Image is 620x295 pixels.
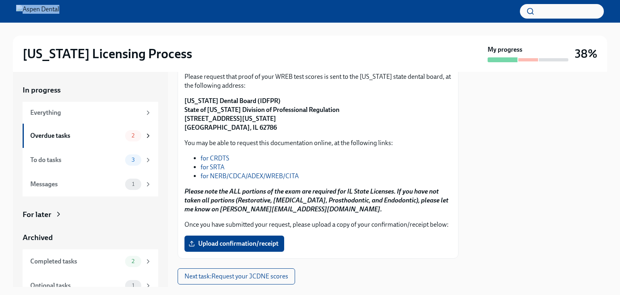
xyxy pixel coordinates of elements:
span: 1 [127,181,139,187]
a: Everything [23,102,158,124]
p: Please request that proof of your WREB test scores is sent to the [US_STATE] state dental board, ... [184,72,452,90]
h3: 38% [575,46,597,61]
p: You may be able to request this documentation online, at the following links: [184,139,452,147]
span: 2 [127,258,139,264]
h2: [US_STATE] Licensing Process [23,46,192,62]
a: Messages1 [23,172,158,196]
a: Archived [23,232,158,243]
a: for SRTA [201,163,224,171]
a: In progress [23,85,158,95]
a: for NERB/CDCA/ADEX/WREB/CITA [201,172,299,180]
div: Messages [30,180,122,189]
span: 3 [127,157,140,163]
span: 1 [127,282,139,289]
div: Overdue tasks [30,131,122,140]
strong: [US_STATE] Dental Board (IDFPR) State of [US_STATE] Division of Professional Regulation [STREET_A... [184,97,339,131]
span: 2 [127,133,139,139]
button: Next task:Request your JCDNE scores [178,268,295,284]
a: To do tasks3 [23,148,158,172]
div: Everything [30,108,141,117]
div: Optional tasks [30,281,122,290]
p: Once you have submitted your request, please upload a copy of your confirmation/receipt below: [184,220,452,229]
a: Completed tasks2 [23,249,158,274]
div: Completed tasks [30,257,122,266]
a: Overdue tasks2 [23,124,158,148]
span: Next task : Request your JCDNE scores [184,272,288,280]
label: Upload confirmation/receipt [184,236,284,252]
strong: My progress [488,45,522,54]
strong: Please note the ALL portions of the exam are required for IL State Licenses. If you have not take... [184,188,448,213]
a: for CRDTS [201,154,229,162]
a: For later [23,209,158,220]
span: Upload confirmation/receipt [190,240,279,248]
div: For later [23,209,51,220]
div: To do tasks [30,156,122,164]
img: Aspen Dental [16,5,59,18]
